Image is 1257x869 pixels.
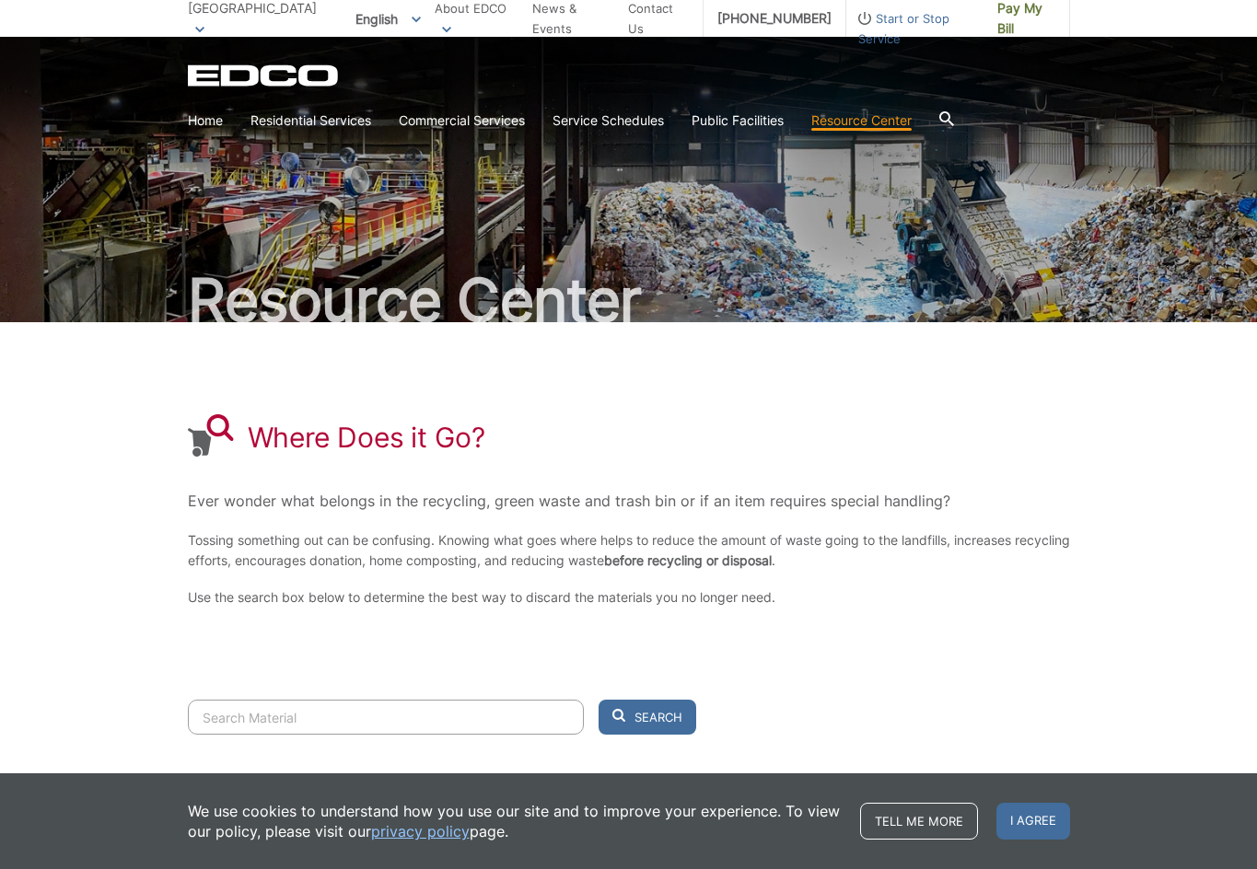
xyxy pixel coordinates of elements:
span: English [342,4,435,34]
a: Tell me more [860,803,978,840]
strong: before recycling or disposal [604,552,772,568]
span: I agree [996,803,1070,840]
p: We use cookies to understand how you use our site and to improve your experience. To view our pol... [188,801,842,841]
input: Search [188,700,584,735]
p: Use the search box below to determine the best way to discard the materials you no longer need. [188,587,1070,608]
a: Public Facilities [692,110,784,131]
a: privacy policy [371,821,470,841]
h1: Where Does it Go? [248,421,485,454]
button: Search [599,700,696,735]
a: EDCD logo. Return to the homepage. [188,64,341,87]
span: Search [634,709,682,725]
a: Residential Services [250,110,371,131]
a: Home [188,110,223,131]
a: Commercial Services [399,110,525,131]
p: Tossing something out can be confusing. Knowing what goes where helps to reduce the amount of was... [188,530,1070,571]
h2: Resource Center [188,271,1070,330]
p: Ever wonder what belongs in the recycling, green waste and trash bin or if an item requires speci... [188,488,1070,514]
a: Resource Center [811,110,912,131]
a: Service Schedules [553,110,664,131]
